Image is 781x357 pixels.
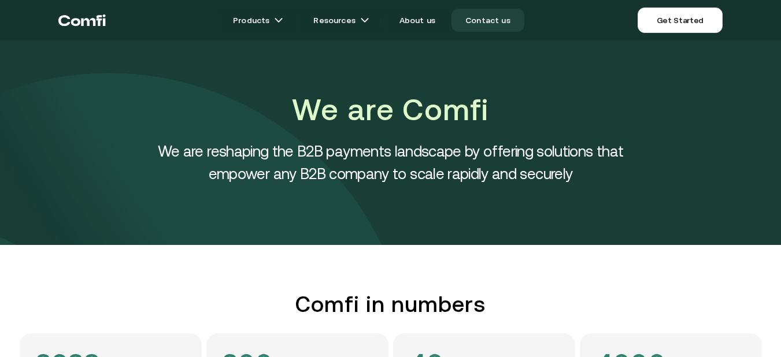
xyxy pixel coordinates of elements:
img: arrow icons [360,16,369,25]
img: arrow icons [274,16,283,25]
a: About us [386,9,449,32]
a: Get Started [638,8,723,33]
a: Contact us [451,9,524,32]
h1: We are Comfi [131,89,651,131]
a: Return to the top of the Comfi home page [58,3,106,38]
a: Productsarrow icons [219,9,297,32]
a: Resourcesarrow icons [299,9,383,32]
h4: We are reshaping the B2B payments landscape by offering solutions that empower any B2B company to... [131,140,651,185]
h2: Comfi in numbers [20,291,762,317]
